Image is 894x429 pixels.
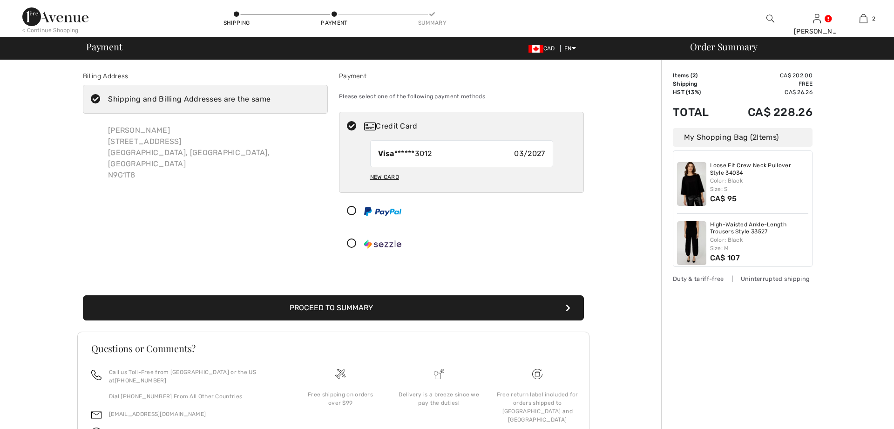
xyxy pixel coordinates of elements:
img: High-Waisted Ankle-Length Trousers Style 33527 [677,221,706,265]
div: Credit Card [364,121,577,132]
strong: Visa [378,149,394,158]
div: Summary [418,19,446,27]
a: [EMAIL_ADDRESS][DOMAIN_NAME] [109,411,206,417]
img: Loose Fit Crew Neck Pullover Style 34034 [677,162,706,206]
a: Sign In [813,14,821,23]
img: PayPal [364,207,401,216]
td: CA$ 26.26 [723,88,813,96]
div: Billing Address [83,71,328,81]
div: Shipping [223,19,251,27]
p: Call us Toll-Free from [GEOGRAPHIC_DATA] or the US at [109,368,280,385]
img: Sezzle [364,239,401,249]
div: Please select one of the following payment methods [339,85,584,108]
img: 1ère Avenue [22,7,88,26]
img: email [91,410,102,420]
div: Shipping and Billing Addresses are the same [108,94,271,105]
div: New Card [370,169,399,185]
img: My Bag [860,13,867,24]
button: Proceed to Summary [83,295,584,320]
a: High-Waisted Ankle-Length Trousers Style 33527 [710,221,809,236]
div: [PERSON_NAME] [STREET_ADDRESS] [GEOGRAPHIC_DATA], [GEOGRAPHIC_DATA], [GEOGRAPHIC_DATA] N9G1T8 [101,117,328,188]
a: 2 [840,13,886,24]
td: Free [723,80,813,88]
span: EN [564,45,576,52]
div: Payment [339,71,584,81]
img: call [91,370,102,380]
div: < Continue Shopping [22,26,79,34]
div: Delivery is a breeze since we pay the duties! [397,390,481,407]
td: CA$ 202.00 [723,71,813,80]
span: Payment [86,42,122,51]
img: Free shipping on orders over $99 [335,369,345,379]
div: My Shopping Bag ( Items) [673,128,813,147]
span: 03/2027 [514,148,545,159]
a: Loose Fit Crew Neck Pullover Style 34034 [710,162,809,177]
div: Free return label included for orders shipped to [GEOGRAPHIC_DATA] and [GEOGRAPHIC_DATA] [495,390,579,424]
p: Dial [PHONE_NUMBER] From All Other Countries [109,392,280,401]
span: CA$ 107 [710,253,740,262]
div: Color: Black Size: M [710,236,809,252]
img: My Info [813,13,821,24]
span: CAD [528,45,559,52]
h3: Questions or Comments? [91,344,576,353]
td: Shipping [673,80,723,88]
span: 2 [752,133,757,142]
img: Credit Card [364,123,376,130]
img: search the website [766,13,774,24]
div: Payment [320,19,348,27]
td: HST (13%) [673,88,723,96]
span: CA$ 95 [710,194,737,203]
td: Total [673,96,723,128]
div: Order Summary [679,42,888,51]
img: Canadian Dollar [528,45,543,53]
td: CA$ 228.26 [723,96,813,128]
div: Color: Black Size: S [710,177,809,193]
a: [PHONE_NUMBER] [115,377,166,384]
div: Duty & tariff-free | Uninterrupted shipping [673,274,813,283]
img: Delivery is a breeze since we pay the duties! [434,369,444,379]
td: Items ( ) [673,71,723,80]
img: Free shipping on orders over $99 [532,369,542,379]
span: 2 [692,72,696,79]
span: 2 [872,14,875,23]
div: [PERSON_NAME] [794,27,840,36]
div: Free shipping on orders over $99 [298,390,382,407]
